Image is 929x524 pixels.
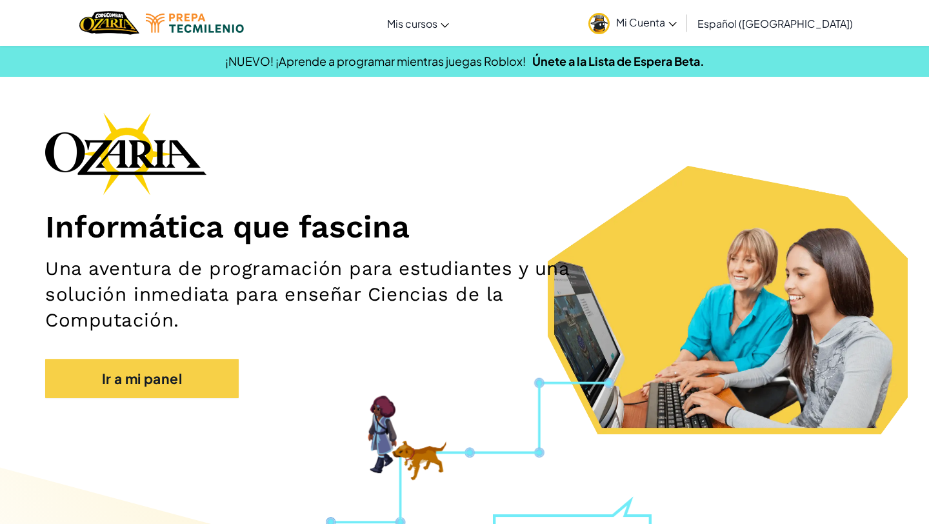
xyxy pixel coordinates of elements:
[697,17,853,30] span: Español ([GEOGRAPHIC_DATA])
[588,13,610,34] img: avatar
[45,359,239,399] a: Ir a mi panel
[45,208,884,246] h1: Informática que fascina
[381,6,455,41] a: Mis cursos
[582,3,683,43] a: Mi Cuenta
[532,54,704,68] a: Únete a la Lista de Espera Beta.
[691,6,859,41] a: Español ([GEOGRAPHIC_DATA])
[387,17,437,30] span: Mis cursos
[225,54,526,68] span: ¡NUEVO! ¡Aprende a programar mientras juegas Roblox!
[79,10,139,36] img: Home
[616,15,677,29] span: Mi Cuenta
[79,10,139,36] a: Ozaria by CodeCombat logo
[45,112,206,195] img: Ozaria branding logo
[146,14,244,33] img: Tecmilenio logo
[45,256,607,333] h2: Una aventura de programación para estudiantes y una solución inmediata para enseñar Ciencias de l...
